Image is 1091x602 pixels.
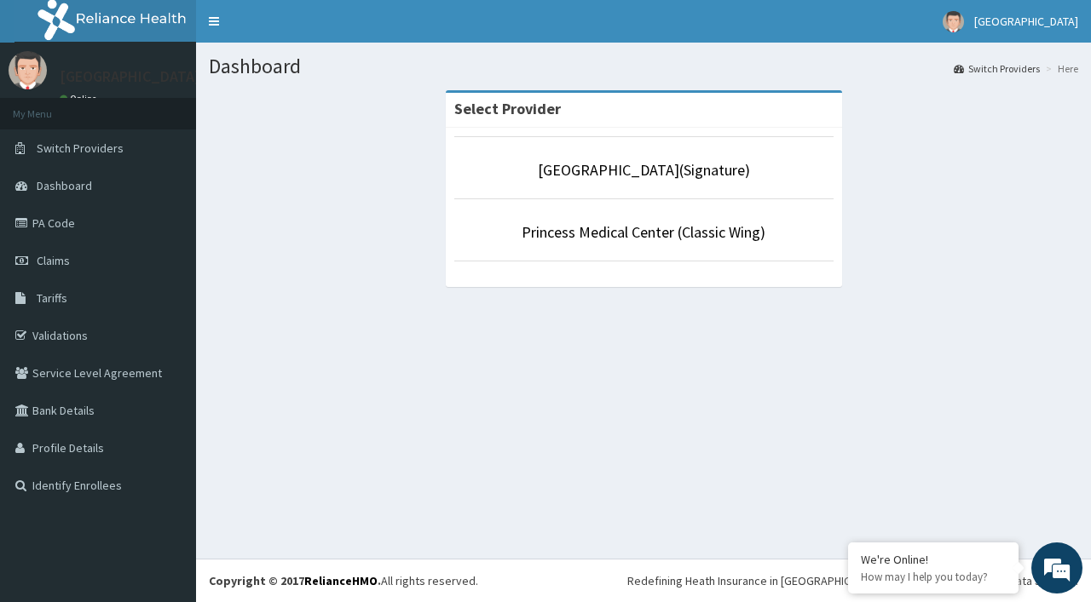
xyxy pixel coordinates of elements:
p: [GEOGRAPHIC_DATA] [60,69,200,84]
span: Dashboard [37,178,92,193]
a: RelianceHMO [304,573,378,588]
span: Claims [37,253,70,268]
footer: All rights reserved. [196,559,1091,602]
img: User Image [9,51,47,89]
span: Switch Providers [37,140,124,156]
span: Tariffs [37,290,67,306]
a: Switch Providers [954,61,1040,76]
div: We're Online! [861,552,1006,567]
img: d_794563401_company_1708531726252_794563401 [32,85,69,128]
span: [GEOGRAPHIC_DATA] [974,14,1078,29]
img: User Image [943,11,964,32]
p: How may I help you today? [861,570,1006,584]
strong: Copyright © 2017 . [209,573,381,588]
div: Chat with us now [89,95,286,118]
span: We're online! [99,188,235,360]
textarea: Type your message and hit 'Enter' [9,412,325,472]
h1: Dashboard [209,55,1078,77]
strong: Select Provider [454,99,561,118]
a: Online [60,93,101,105]
a: [GEOGRAPHIC_DATA](Signature) [538,160,750,180]
div: Redefining Heath Insurance in [GEOGRAPHIC_DATA] using Telemedicine and Data Science! [627,572,1078,589]
a: Princess Medical Center (Classic Wing) [522,222,765,242]
div: Minimize live chat window [280,9,320,49]
li: Here [1042,61,1078,76]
